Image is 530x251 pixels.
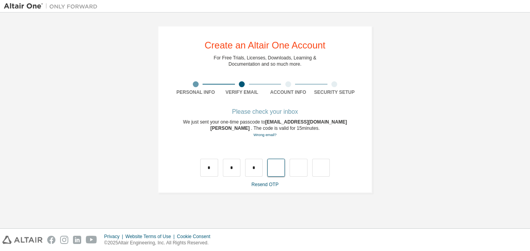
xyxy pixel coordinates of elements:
div: Website Terms of Use [125,233,177,240]
div: Cookie Consent [177,233,215,240]
img: youtube.svg [86,236,97,244]
img: Altair One [4,2,101,10]
span: [EMAIL_ADDRESS][DOMAIN_NAME][PERSON_NAME] [210,119,347,131]
img: instagram.svg [60,236,68,244]
div: Privacy [104,233,125,240]
a: Go back to the registration form [253,133,276,137]
div: Please check your inbox [173,109,357,114]
div: We just sent your one-time passcode to . The code is valid for 15 minutes. [173,119,357,138]
img: facebook.svg [47,236,55,244]
div: Personal Info [173,89,219,95]
img: linkedin.svg [73,236,81,244]
div: For Free Trials, Licenses, Downloads, Learning & Documentation and so much more. [214,55,317,67]
div: Security Setup [311,89,358,95]
div: Verify Email [219,89,265,95]
div: Create an Altair One Account [205,41,325,50]
p: © 2025 Altair Engineering, Inc. All Rights Reserved. [104,240,215,246]
div: Account Info [265,89,311,95]
a: Resend OTP [251,182,278,187]
img: altair_logo.svg [2,236,43,244]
